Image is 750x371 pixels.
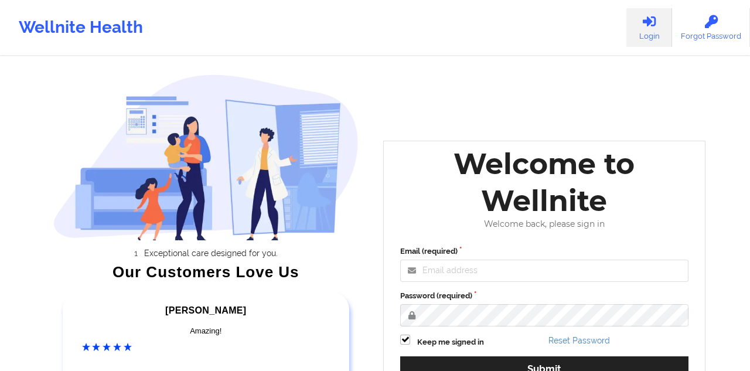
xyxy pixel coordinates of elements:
[165,305,246,315] span: [PERSON_NAME]
[400,290,688,302] label: Password (required)
[63,249,359,258] li: Exceptional care designed for you.
[626,8,672,47] a: Login
[392,145,697,219] div: Welcome to Wellnite
[417,336,484,348] label: Keep me signed in
[392,219,697,229] div: Welcome back, please sign in
[53,266,359,278] div: Our Customers Love Us
[53,74,359,240] img: wellnite-auth-hero_200.c722682e.png
[672,8,750,47] a: Forgot Password
[400,260,688,282] input: Email address
[82,325,330,337] div: Amazing!
[548,336,610,345] a: Reset Password
[400,246,688,257] label: Email (required)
